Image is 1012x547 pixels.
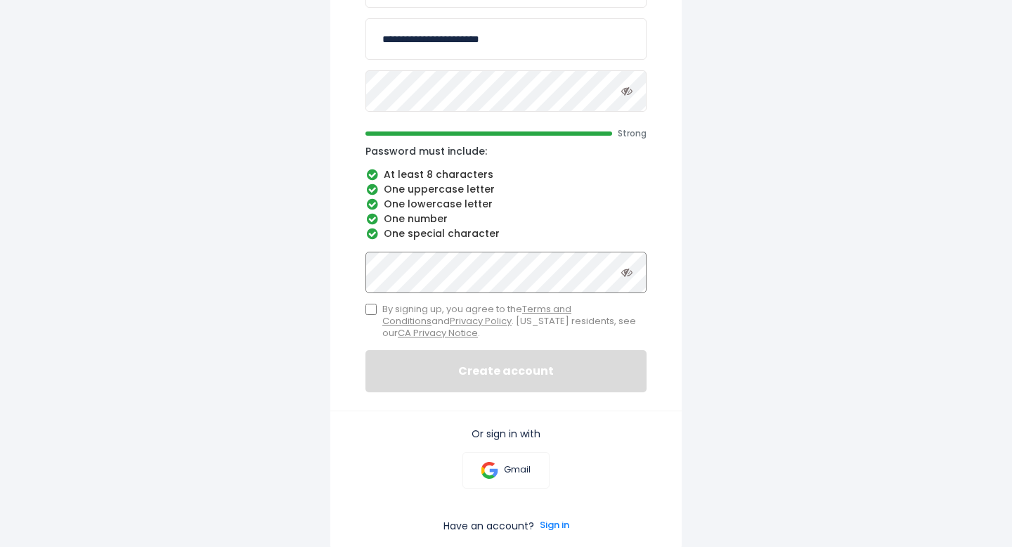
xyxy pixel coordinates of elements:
[365,198,647,211] li: One lowercase letter
[365,213,647,226] li: One number
[398,326,478,340] a: CA Privacy Notice
[618,128,647,139] span: Strong
[382,302,571,328] a: Terms and Conditions
[504,464,531,476] p: Gmail
[540,520,569,532] a: Sign in
[621,85,632,96] i: Toggle password visibility
[365,145,647,157] p: Password must include:
[365,169,647,181] li: At least 8 characters
[365,184,647,196] li: One uppercase letter
[382,304,647,340] span: By signing up, you agree to the and . [US_STATE] residents, see our .
[365,350,647,392] button: Create account
[365,304,377,315] input: By signing up, you agree to theTerms and ConditionsandPrivacy Policy. [US_STATE] residents, see o...
[443,520,534,532] p: Have an account?
[365,427,647,440] p: Or sign in with
[365,228,647,240] li: One special character
[462,452,549,489] a: Gmail
[450,314,512,328] a: Privacy Policy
